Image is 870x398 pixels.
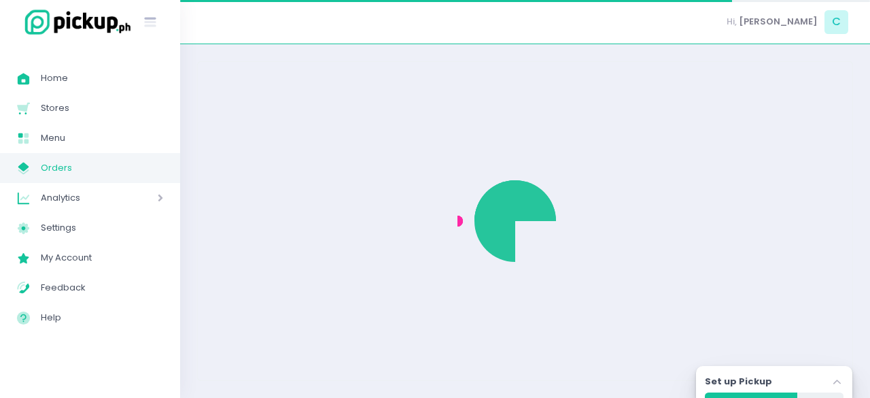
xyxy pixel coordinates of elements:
span: Feedback [41,279,163,297]
span: Stores [41,99,163,117]
span: Menu [41,129,163,147]
span: My Account [41,249,163,267]
img: logo [17,7,133,37]
span: Help [41,309,163,327]
span: C [824,10,848,34]
span: Analytics [41,189,119,207]
span: [PERSON_NAME] [739,15,818,29]
span: Settings [41,219,163,237]
label: Set up Pickup [705,375,772,388]
span: Home [41,69,163,87]
span: Hi, [727,15,737,29]
span: Orders [41,159,163,177]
